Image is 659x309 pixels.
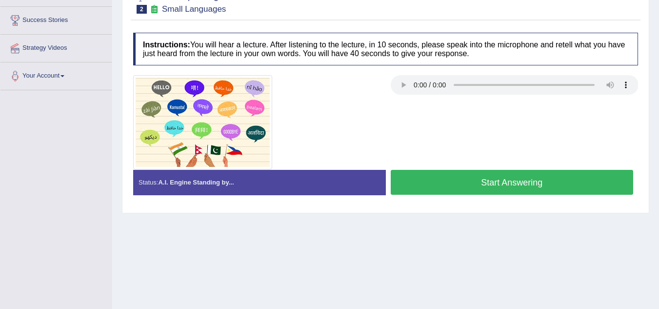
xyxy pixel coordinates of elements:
div: Status: [133,170,386,195]
small: Small Languages [162,4,226,14]
b: Instructions: [143,41,190,49]
span: 2 [137,5,147,14]
h4: You will hear a lecture. After listening to the lecture, in 10 seconds, please speak into the mic... [133,33,638,65]
strong: A.I. Engine Standing by... [158,179,234,186]
small: Exam occurring question [149,5,160,14]
button: Start Answering [391,170,634,195]
a: Strategy Videos [0,35,112,59]
a: Success Stories [0,7,112,31]
a: Your Account [0,62,112,87]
